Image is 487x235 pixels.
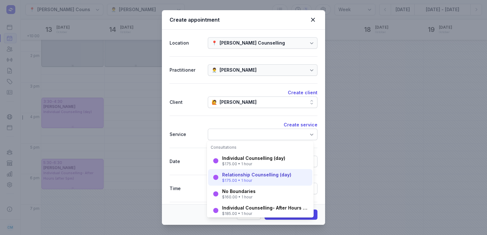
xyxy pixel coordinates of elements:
[170,131,203,138] div: Service
[222,211,309,216] div: $185.00 • 1 hour
[222,205,309,211] div: Individual Counselling- After Hours (after 5pm)
[288,89,317,96] button: Create client
[220,66,257,74] div: [PERSON_NAME]
[284,121,317,129] button: Create service
[222,172,291,178] div: Relationship Counselling (day)
[211,145,310,150] div: Consultations
[222,188,256,195] div: No Boundaries
[170,66,203,74] div: Practitioner
[212,39,217,47] div: 📍
[222,155,285,161] div: Individual Counselling (day)
[170,185,203,192] div: Time
[222,195,256,200] div: $160.00 • 1 hour
[170,98,203,106] div: Client
[222,178,291,183] div: $175.00 • 1 hour
[170,158,203,165] div: Date
[212,98,217,106] div: 🙋️
[170,16,309,24] div: Create appointment
[212,66,217,74] div: 👨‍⚕️
[220,39,285,47] div: [PERSON_NAME] Counselling
[222,161,285,167] div: $175.00 • 1 hour
[170,39,203,47] div: Location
